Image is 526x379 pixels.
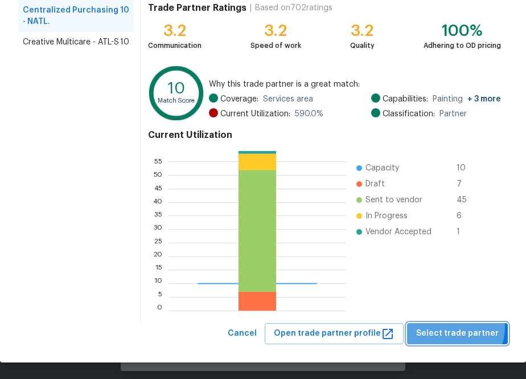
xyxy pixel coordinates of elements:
[433,93,501,105] span: Painting
[365,194,422,206] span: Sent to vendor
[153,253,162,260] text: 20
[457,162,475,174] span: 10
[365,162,399,174] span: Capacity
[407,323,508,344] button: Select trade partner
[157,307,162,314] text: 0
[154,280,162,287] text: 10
[158,97,195,104] text: Match Score
[154,158,162,165] text: 55
[228,327,257,341] span: Cancel
[158,294,162,300] text: 5
[457,178,475,190] span: 7
[154,185,162,192] text: 45
[383,108,435,120] span: Classification:
[365,178,385,190] span: Draft
[424,25,501,36] div: 100%
[148,25,202,36] div: 3.2
[255,2,332,14] div: Based on 702 ratings
[457,194,475,206] span: 45
[209,79,501,90] span: Why this trade partner is a great match:
[220,108,290,120] span: Current Utilization:
[383,93,428,105] span: Capabilities:
[263,93,313,105] span: Services area
[416,327,499,341] span: Select trade partner
[467,95,501,103] span: + 3 more
[295,108,323,120] span: 590.0 %
[154,239,162,246] text: 25
[365,210,408,222] span: In Progress
[350,25,375,36] div: 3.2
[250,25,301,36] div: 3.2
[23,36,119,48] span: Creative Multicare - ATL-S
[424,40,501,51] div: Adhering to OD pricing
[120,5,129,27] span: 10
[457,210,475,222] span: 6
[457,226,475,238] span: 1
[220,93,258,105] span: Coverage:
[365,226,432,238] span: Vendor Accepted
[148,129,501,141] h4: Current Utilization
[148,2,246,14] h4: Trade Partner Ratings
[153,199,162,206] text: 40
[23,5,120,27] span: Centralized Purchasing - NATL.
[153,172,162,179] text: 50
[250,40,301,51] div: Speed of work
[155,267,162,274] text: 15
[265,323,404,344] button: Open trade partner profile
[246,2,255,14] div: |
[154,213,162,219] text: 35
[120,36,129,48] span: 10
[168,80,185,96] text: 10
[439,108,467,120] span: Partner
[148,40,202,51] div: Communication
[274,327,394,341] span: Open trade partner profile
[153,226,162,233] text: 30
[350,40,375,51] div: Quality
[223,323,261,344] button: Cancel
